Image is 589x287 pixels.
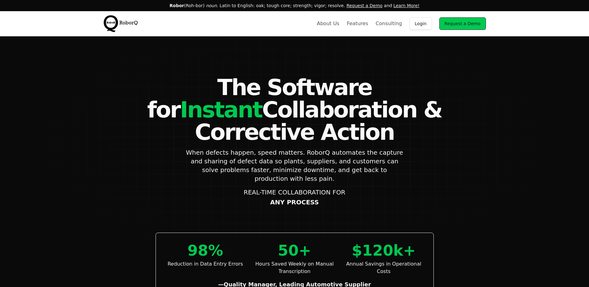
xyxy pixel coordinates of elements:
[344,243,423,258] p: $120k+
[166,243,245,258] p: 98%
[376,20,402,27] a: Consulting
[244,188,346,197] span: REAL-TIME COLLABORATION FOR
[166,260,245,268] p: Reduction in Data Entry Errors
[180,97,262,123] span: Instant
[393,3,419,8] a: Learn More!
[317,20,339,27] a: About Us
[170,3,184,8] span: Robor
[255,243,334,258] p: 50+
[255,260,334,275] p: Hours Saved Weekly on Manual Transcription
[103,14,141,33] img: RoborQ Inc. Logo
[347,3,383,8] a: Request a Demo
[206,3,217,8] em: noun
[344,260,423,275] p: Annual Savings in Operational Costs
[103,76,486,143] h1: The Software for Collaboration & Corrective Action
[347,20,368,27] a: Features
[186,148,403,183] p: When defects happen, speed matters. RoborQ automates the capture and sharing of defect data so pl...
[439,17,486,30] a: Request a Demo
[7,2,582,9] p: (Roh-bor) . Latin to English: oak; tough core; strength; vigor; resolve. and
[410,17,432,30] a: Login
[270,198,319,206] span: ANY PROCESS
